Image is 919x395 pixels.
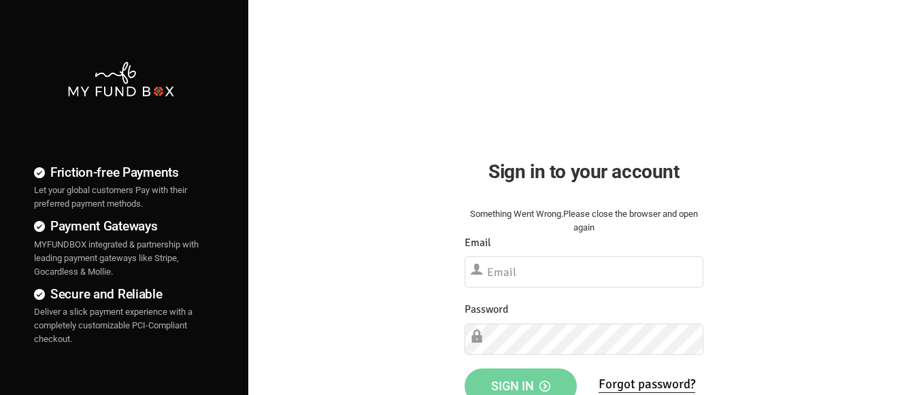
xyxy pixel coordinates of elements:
[34,239,199,277] span: MYFUNDBOX integrated & partnership with leading payment gateways like Stripe, Gocardless & Mollie.
[491,379,550,393] span: Sign in
[465,256,703,288] input: Email
[34,284,207,304] h4: Secure and Reliable
[67,61,176,98] img: mfbwhite.png
[465,157,703,186] h2: Sign in to your account
[465,301,508,318] label: Password
[34,216,207,236] h4: Payment Gateways
[34,185,187,209] span: Let your global customers Pay with their preferred payment methods.
[599,376,695,393] a: Forgot password?
[34,162,207,182] h4: Friction-free Payments
[34,307,193,344] span: Deliver a slick payment experience with a completely customizable PCI-Compliant checkout.
[465,235,491,252] label: Email
[465,207,703,235] div: Something Went Wrong.Please close the browser and open again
